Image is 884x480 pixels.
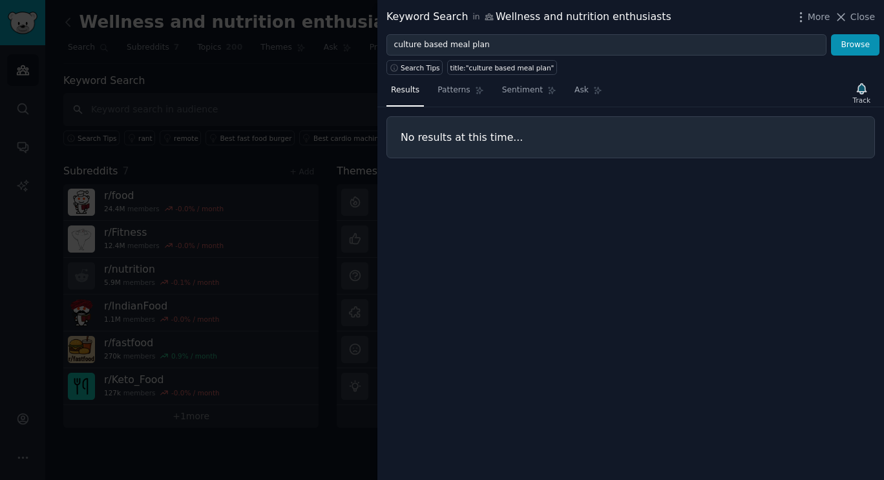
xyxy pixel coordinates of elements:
span: in [472,12,479,23]
span: Results [391,85,419,96]
a: Ask [570,80,607,107]
span: More [808,10,830,24]
button: More [794,10,830,24]
span: Sentiment [502,85,543,96]
button: Browse [831,34,879,56]
button: Close [834,10,875,24]
span: Close [850,10,875,24]
a: Results [386,80,424,107]
span: Ask [574,85,589,96]
a: title:"culture based meal plan" [447,60,557,75]
div: title:"culture based meal plan" [450,63,554,72]
span: Patterns [437,85,470,96]
div: Track [853,96,870,105]
span: Search Tips [401,63,440,72]
h3: No results at this time... [401,130,861,144]
a: Sentiment [498,80,561,107]
button: Track [848,79,875,107]
button: Search Tips [386,60,443,75]
input: Try a keyword related to your business [386,34,826,56]
a: Patterns [433,80,488,107]
div: Keyword Search Wellness and nutrition enthusiasts [386,9,671,25]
